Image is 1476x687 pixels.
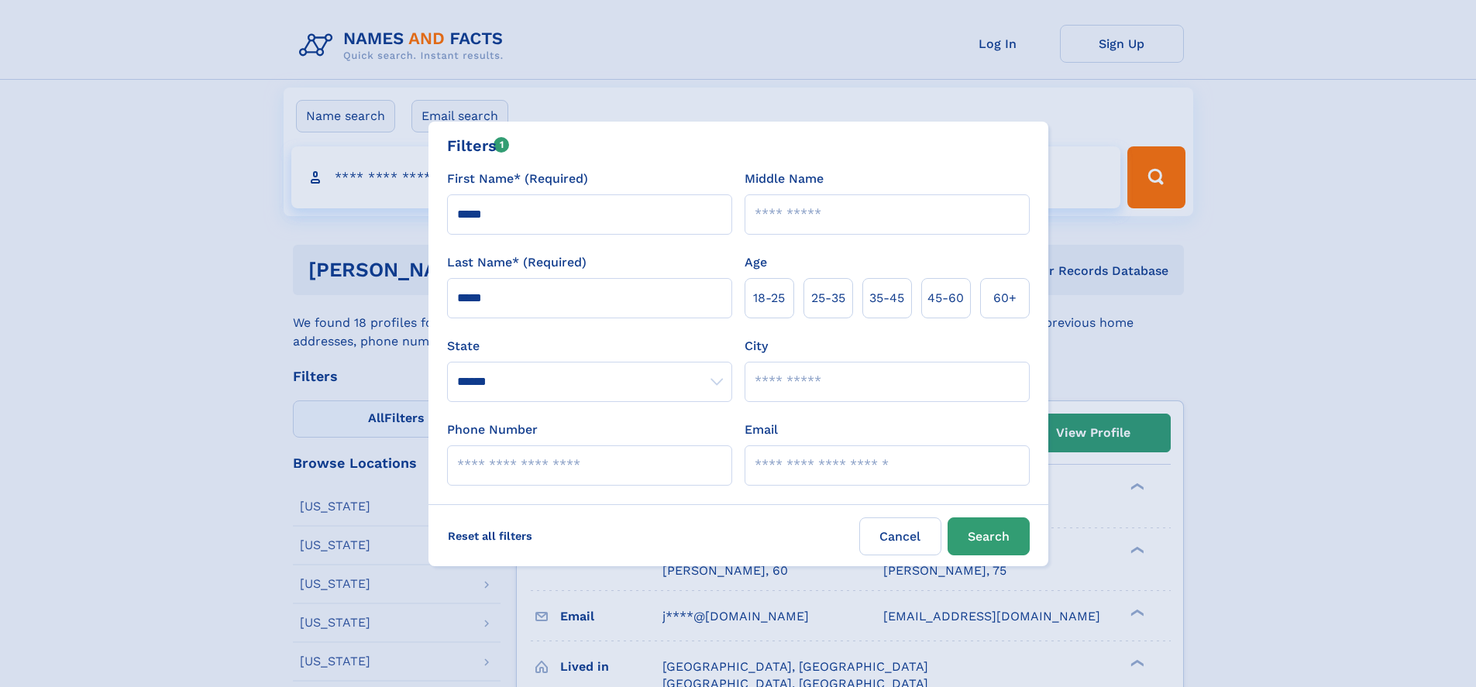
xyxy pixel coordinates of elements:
label: Age [745,253,767,272]
label: Middle Name [745,170,824,188]
label: Last Name* (Required) [447,253,587,272]
span: 35‑45 [869,289,904,307]
label: State [447,337,732,356]
div: Filters [447,134,510,157]
label: First Name* (Required) [447,170,588,188]
label: Cancel [859,517,941,555]
label: Phone Number [447,421,538,439]
span: 45‑60 [927,289,964,307]
span: 25‑35 [811,289,845,307]
label: Email [745,421,778,439]
span: 18‑25 [753,289,785,307]
span: 60+ [993,289,1017,307]
button: Search [948,517,1030,555]
label: Reset all filters [438,517,542,555]
label: City [745,337,768,356]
